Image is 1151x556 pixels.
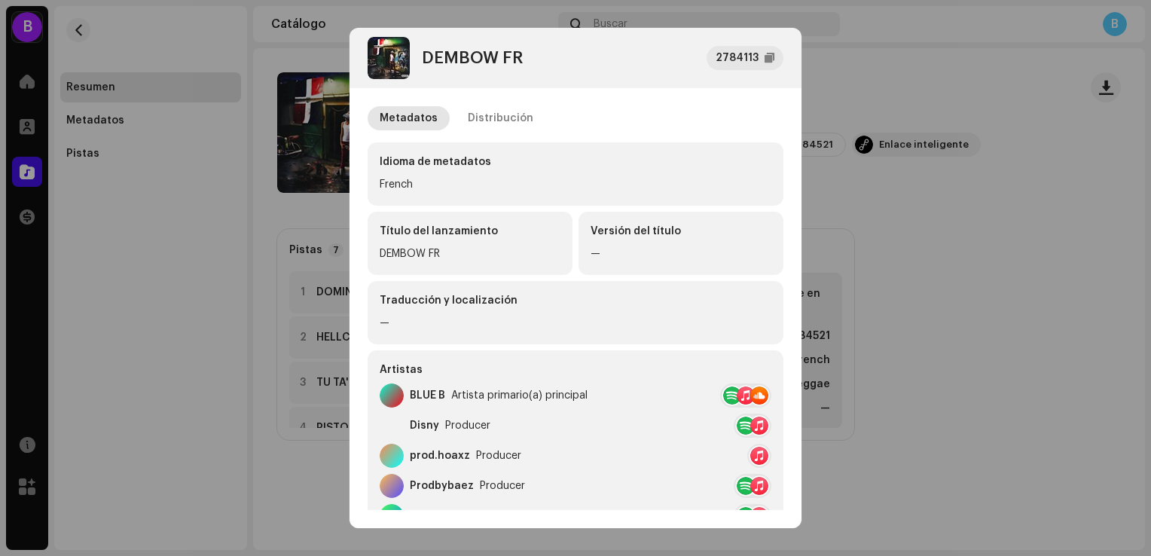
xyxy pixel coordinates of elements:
div: Metadatos [380,106,438,130]
div: — [591,245,771,263]
div: Producer [445,420,490,432]
div: 2784113 [716,49,759,67]
div: Versión del título [591,224,771,239]
div: Producer [476,450,521,462]
div: prod.hoaxz [410,450,470,462]
div: Distribución [468,106,533,130]
div: Prodbybaez [410,480,474,492]
div: Artistas [380,362,771,377]
img: 9eb4234b-a760-44d8-ac96-d593249f40f0 [368,37,410,79]
div: DEMBOW FR [380,245,560,263]
img: a0d2cb8b-c785-42c1-9eb2-51a33c7bf6bb [380,414,404,438]
div: Producer [480,480,525,492]
div: French [380,176,771,194]
div: Disny [410,420,439,432]
div: — [380,314,771,332]
div: Artista primario(a) principal [451,390,588,402]
div: DEMBOW FR [422,49,523,67]
div: BLUE B [410,390,445,402]
div: Idioma de metadatos [380,154,771,170]
div: Título del lanzamiento [380,224,560,239]
div: Traducción y localización [380,293,771,308]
